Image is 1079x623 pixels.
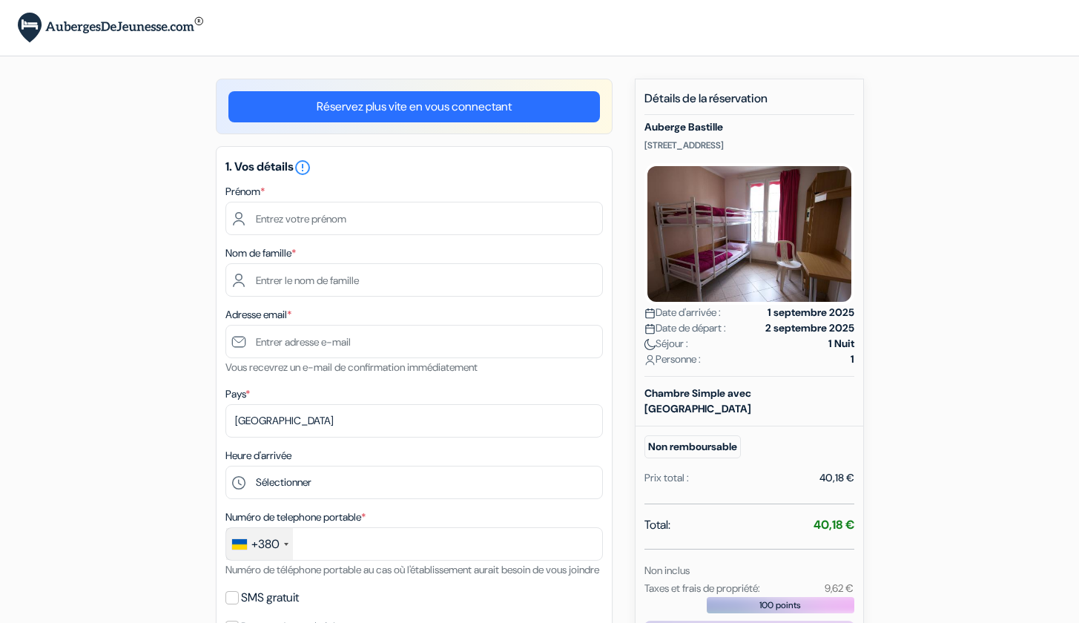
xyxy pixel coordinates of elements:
span: Date de départ : [644,320,726,336]
strong: 2 septembre 2025 [765,320,854,336]
strong: 1 [851,352,854,367]
small: 9,62 € [825,581,854,595]
span: 100 points [759,599,801,612]
span: Date d'arrivée : [644,305,721,320]
img: AubergesDeJeunesse.com [18,13,203,43]
label: Pays [225,386,250,402]
a: error_outline [294,159,311,174]
div: Ukraine (Україна): +380 [226,528,293,560]
img: user_icon.svg [644,355,656,366]
strong: 1 Nuit [828,336,854,352]
label: Numéro de telephone portable [225,510,366,525]
label: Nom de famille [225,245,296,261]
span: Total: [644,516,670,534]
div: Prix total : [644,470,689,486]
span: Séjour : [644,336,688,352]
label: Heure d'arrivée [225,448,291,464]
strong: 40,18 € [814,517,854,533]
div: 40,18 € [819,470,854,486]
label: SMS gratuit [241,587,299,608]
a: Réservez plus vite en vous connectant [228,91,600,122]
input: Entrer adresse e-mail [225,325,603,358]
input: Entrez votre prénom [225,202,603,235]
small: Vous recevrez un e-mail de confirmation immédiatement [225,360,478,374]
small: Numéro de téléphone portable au cas où l'établissement aurait besoin de vous joindre [225,563,599,576]
small: Non remboursable [644,435,741,458]
small: Taxes et frais de propriété: [644,581,760,595]
h5: 1. Vos détails [225,159,603,177]
img: moon.svg [644,339,656,350]
div: +380 [251,535,280,553]
strong: 1 septembre 2025 [768,305,854,320]
input: Entrer le nom de famille [225,263,603,297]
label: Prénom [225,184,265,200]
span: Personne : [644,352,701,367]
label: Adresse email [225,307,291,323]
h5: Détails de la réservation [644,91,854,115]
h5: Auberge Bastille [644,121,854,133]
p: [STREET_ADDRESS] [644,139,854,151]
small: Non inclus [644,564,690,577]
b: Chambre Simple avec [GEOGRAPHIC_DATA] [644,386,751,415]
i: error_outline [294,159,311,177]
img: calendar.svg [644,323,656,334]
img: calendar.svg [644,308,656,319]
